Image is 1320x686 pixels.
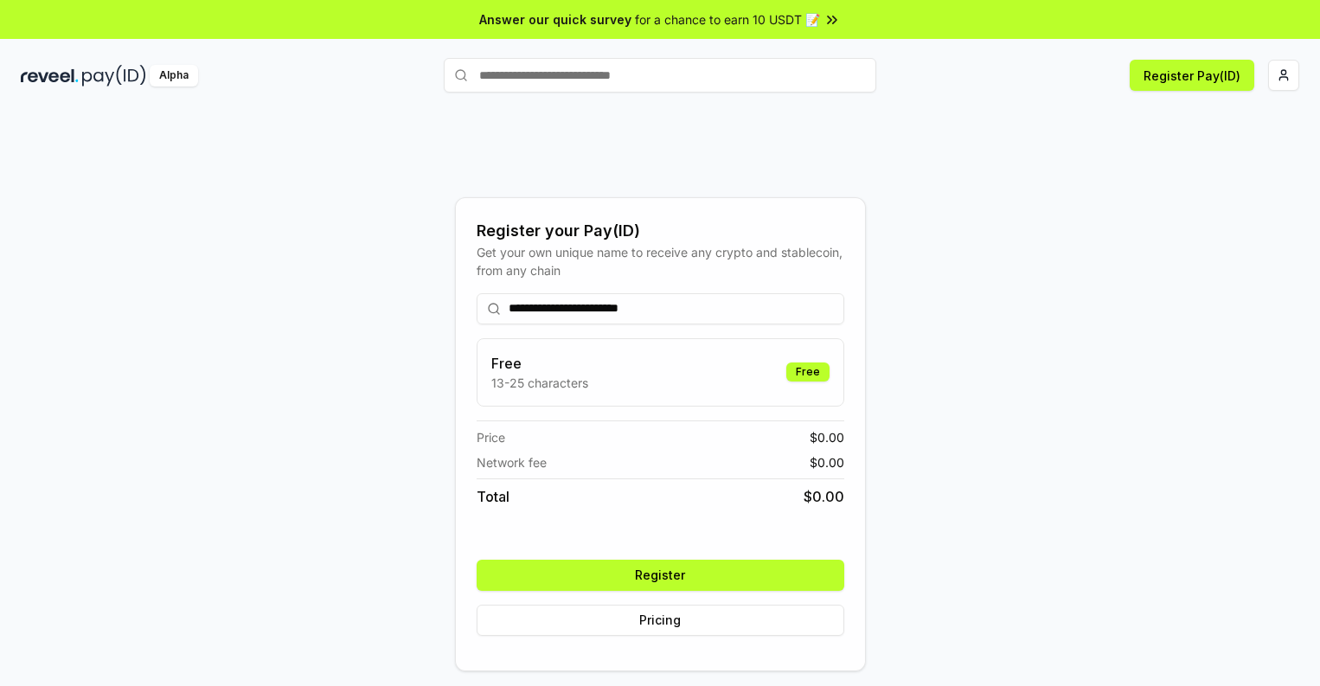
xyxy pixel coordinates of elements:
[477,428,505,446] span: Price
[477,453,547,471] span: Network fee
[810,453,844,471] span: $ 0.00
[1130,60,1254,91] button: Register Pay(ID)
[477,605,844,636] button: Pricing
[491,353,588,374] h3: Free
[477,486,509,507] span: Total
[150,65,198,87] div: Alpha
[635,10,820,29] span: for a chance to earn 10 USDT 📝
[477,243,844,279] div: Get your own unique name to receive any crypto and stablecoin, from any chain
[479,10,631,29] span: Answer our quick survey
[82,65,146,87] img: pay_id
[491,374,588,392] p: 13-25 characters
[477,560,844,591] button: Register
[804,486,844,507] span: $ 0.00
[786,362,830,381] div: Free
[21,65,79,87] img: reveel_dark
[810,428,844,446] span: $ 0.00
[477,219,844,243] div: Register your Pay(ID)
